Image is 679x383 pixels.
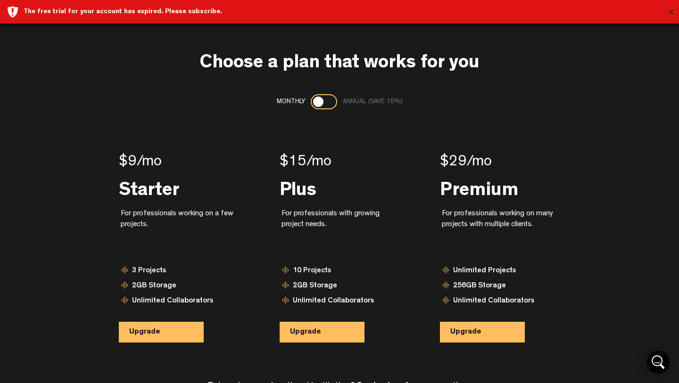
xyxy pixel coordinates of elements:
div: Monthly [277,94,305,109]
span: $9 [119,155,137,170]
div: The free trial for your account has expired. Please subscribe. [24,7,672,16]
div: Unlimited Projects [440,265,560,280]
div: For professionals working on a few projects. [121,209,239,247]
div: Unlimited Collaborators [119,295,239,310]
div: Annual (save 15%) [343,94,403,109]
div: Starter [119,179,239,197]
button: Upgrade [119,322,204,342]
h3: Choose a plan that works for you [199,54,480,74]
span: $29 [440,155,467,170]
div: Plus [280,179,400,197]
div: 2GB Storage [119,280,239,295]
span: /mo [137,155,162,170]
button: × [668,4,675,23]
span: Upgrade [450,328,481,336]
div: Premium [440,179,560,197]
span: $15 [280,155,306,170]
div: Unlimited Collaborators [440,295,560,310]
div: Unlimited Collaborators [280,295,400,310]
div: Open Intercom Messenger [647,351,670,374]
div: For professionals working on many projects with multiple clients. [442,209,560,247]
span: Upgrade [290,328,321,336]
div: $29/mo Premium For professionals working on many projects with multiple clients. Unlimited Projec... [420,124,580,371]
div: 256GB Storage [440,280,560,295]
span: /mo [467,155,492,170]
div: For professionals with growing project needs. [282,209,400,247]
div: $9/mo Starter For professionals working on a few projects. 3 Projects 2GB Storage Unlimited Colla... [99,124,259,371]
button: Upgrade [440,322,525,342]
span: /mo [306,155,331,170]
div: 2GB Storage [280,280,400,295]
button: Upgrade [280,322,364,342]
span: Upgrade [129,328,160,336]
div: $15/mo Plus For professionals with growing project needs. 10 Projects 2GB Storage Unlimited Colla... [259,124,420,371]
div: 10 Projects [280,265,400,280]
div: 3 Projects [119,265,239,280]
